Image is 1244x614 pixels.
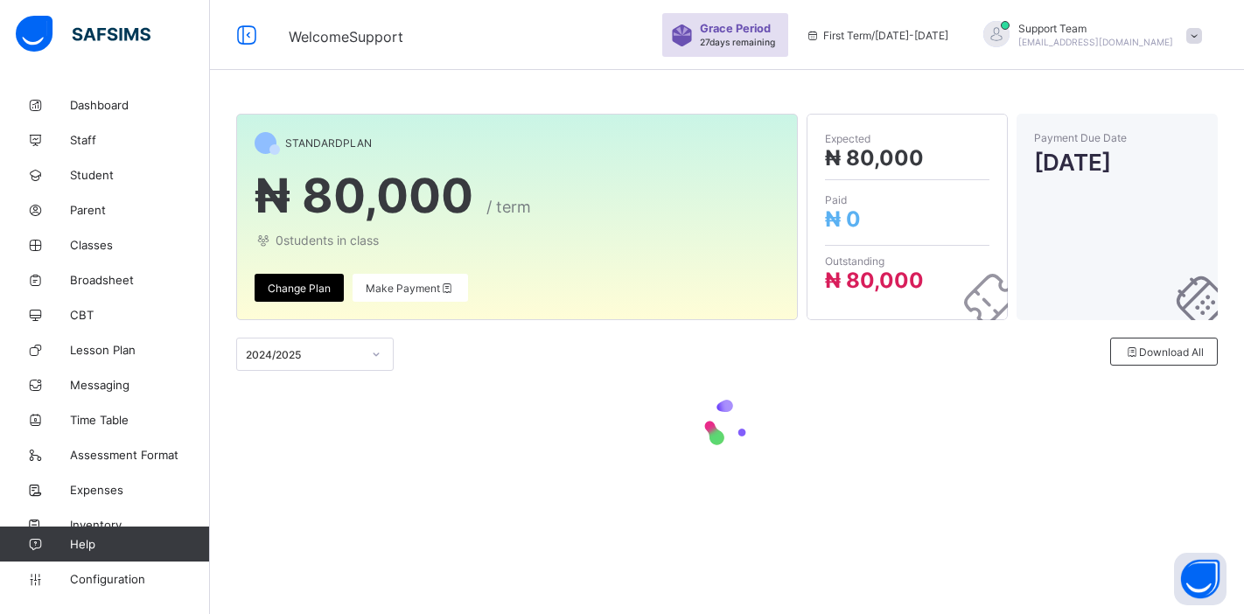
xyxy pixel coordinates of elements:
[1018,37,1173,47] span: [EMAIL_ADDRESS][DOMAIN_NAME]
[70,308,210,322] span: CBT
[70,518,210,532] span: Inventory
[825,255,989,268] span: Outstanding
[366,282,455,295] span: Make Payment
[825,132,989,145] span: Expected
[70,168,210,182] span: Student
[16,16,150,52] img: safsims
[1174,553,1227,605] button: Open asap
[700,37,775,47] span: 27 days remaining
[255,167,473,224] span: ₦ 80,000
[70,378,210,392] span: Messaging
[70,203,210,217] span: Parent
[1018,22,1173,35] span: Support Team
[1124,345,1204,359] span: Download All
[966,21,1211,50] div: SupportTeam
[825,145,924,171] span: ₦ 80,000
[70,537,209,551] span: Help
[70,273,210,287] span: Broadsheet
[70,98,210,112] span: Dashboard
[700,22,771,35] span: Grace Period
[1034,149,1200,176] span: [DATE]
[486,198,531,216] span: / term
[255,233,779,248] span: 0 students in class
[825,268,924,293] span: ₦ 80,000
[1034,131,1200,144] span: Payment Due Date
[246,348,361,361] div: 2024/2025
[825,193,989,206] span: Paid
[70,413,210,427] span: Time Table
[825,206,861,232] span: ₦ 0
[289,28,403,45] span: Welcome Support
[70,572,209,586] span: Configuration
[70,343,210,357] span: Lesson Plan
[806,29,948,42] span: session/term information
[70,133,210,147] span: Staff
[70,483,210,497] span: Expenses
[268,282,331,295] span: Change Plan
[70,448,210,462] span: Assessment Format
[285,136,372,150] span: STANDARD PLAN
[671,24,693,46] img: sticker-purple.71386a28dfed39d6af7621340158ba97.svg
[70,238,210,252] span: Classes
